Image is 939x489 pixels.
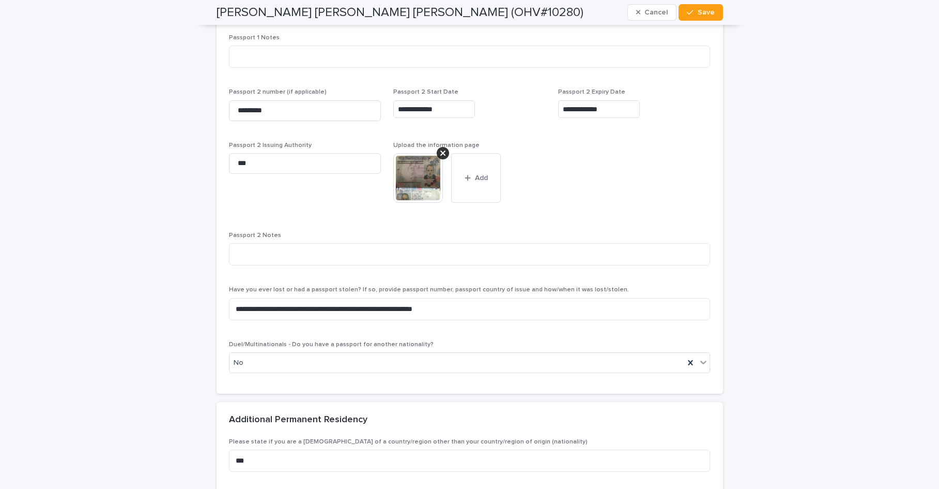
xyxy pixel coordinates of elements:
[393,142,480,149] span: Upload the information page
[229,342,434,348] span: Duel/Multinationals - Do you have a passport for another nationality?
[698,9,715,16] span: Save
[475,174,488,182] span: Add
[234,358,243,368] span: No
[627,4,677,21] button: Cancel
[229,89,327,95] span: Passport 2 number (if applicable)
[229,439,588,445] span: Please state if you are a [DEMOGRAPHIC_DATA] of a country/region other than your country/region o...
[393,89,458,95] span: Passport 2 Start Date
[451,153,501,203] button: Add
[217,5,583,20] h2: [PERSON_NAME] [PERSON_NAME] [PERSON_NAME] (OHV#10280)
[229,287,629,293] span: Have you ever lost or had a passport stolen? If so, provide passport number, passport country of ...
[229,35,280,41] span: Passport 1 Notes
[229,142,312,149] span: Passport 2 Issuing Authority
[229,414,367,426] h2: Additional Permanent Residency
[679,4,722,21] button: Save
[229,232,281,239] span: Passport 2 Notes
[558,89,625,95] span: Passport 2 Expiry Date
[644,9,668,16] span: Cancel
